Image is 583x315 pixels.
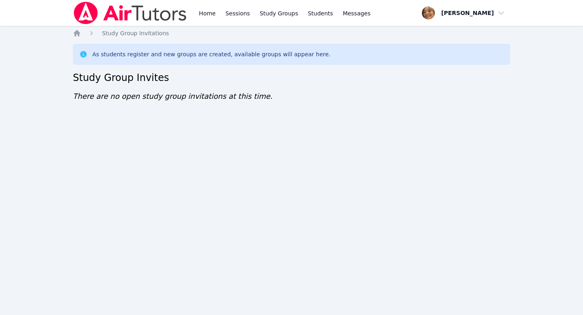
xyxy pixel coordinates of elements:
[73,92,272,100] span: There are no open study group invitations at this time.
[343,9,371,17] span: Messages
[92,50,330,58] div: As students register and new groups are created, available groups will appear here.
[102,30,169,36] span: Study Group Invitations
[73,2,187,24] img: Air Tutors
[73,71,510,84] h2: Study Group Invites
[102,29,169,37] a: Study Group Invitations
[73,29,510,37] nav: Breadcrumb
